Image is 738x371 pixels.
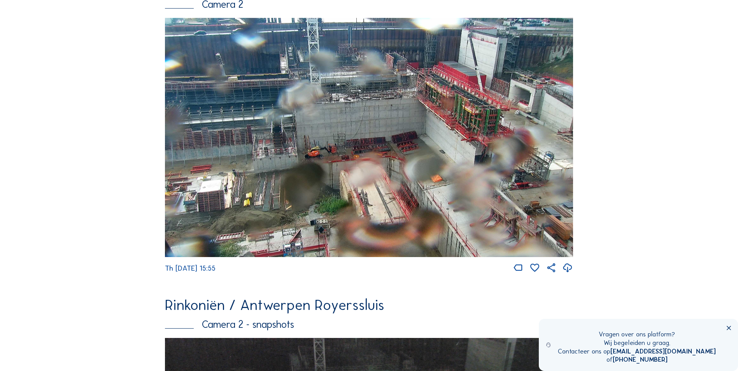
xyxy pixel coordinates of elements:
a: [PHONE_NUMBER] [613,355,668,363]
img: operator [546,330,550,360]
div: Wij begeleiden u graag. [558,339,716,347]
div: Rinkoniën / Antwerpen Royerssluis [165,298,573,312]
span: Th [DATE] 15:55 [165,264,216,273]
div: Camera 2 - snapshots [165,319,573,329]
div: Vragen over ons platform? [558,330,716,339]
a: [EMAIL_ADDRESS][DOMAIN_NAME] [610,347,716,355]
div: of [558,355,716,364]
div: Contacteer ons op [558,347,716,356]
img: Image [165,18,573,257]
